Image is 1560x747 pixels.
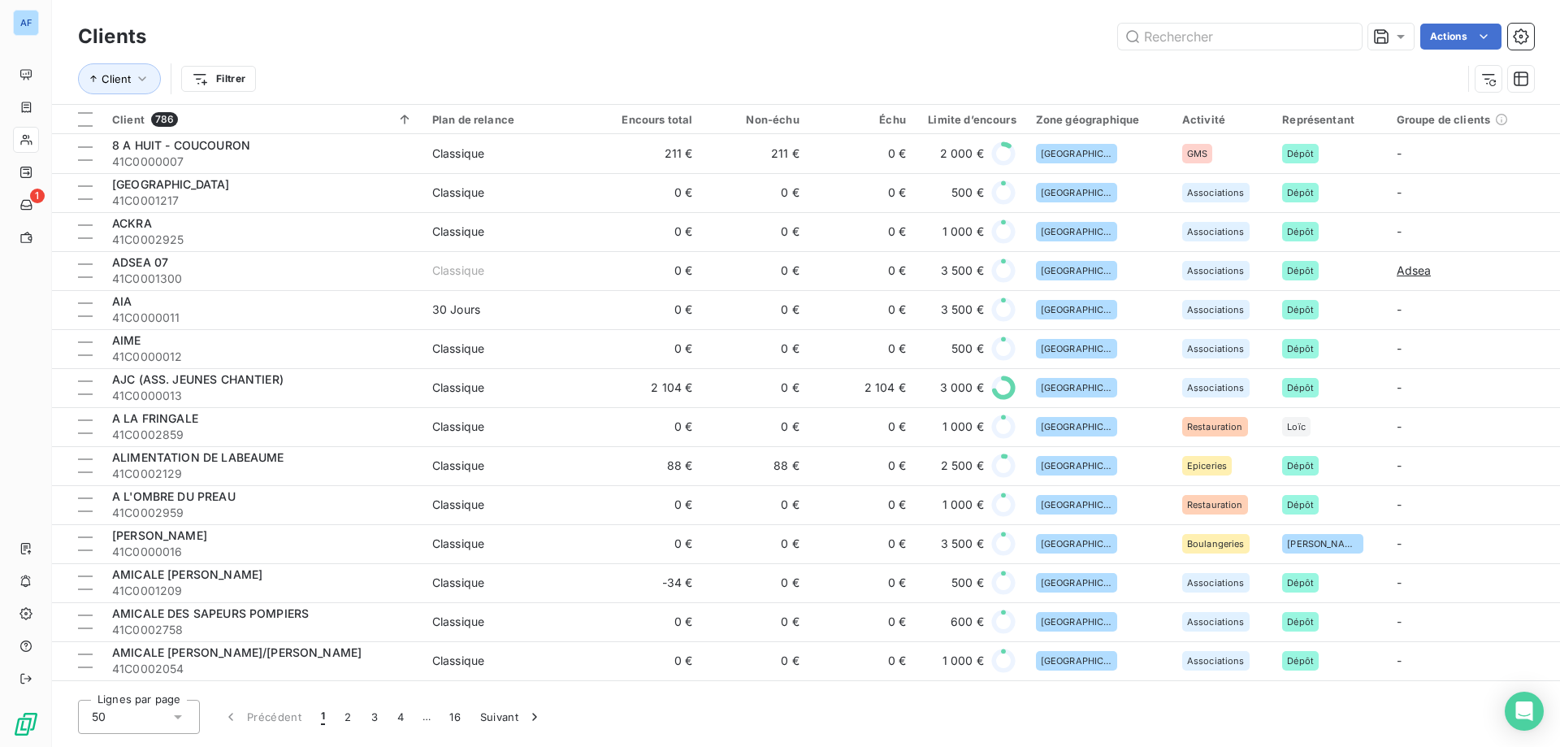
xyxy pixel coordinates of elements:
[1187,305,1245,315] span: Associations
[432,419,484,435] div: Classique
[321,709,325,725] span: 1
[1397,341,1402,355] span: -
[112,544,413,560] span: 41C0000016
[1397,536,1402,550] span: -
[596,602,702,641] td: 0 €
[702,212,808,251] td: 0 €
[1041,500,1112,510] span: [GEOGRAPHIC_DATA]
[1505,692,1544,731] div: Open Intercom Messenger
[1397,263,1432,279] span: Adsea
[311,700,335,734] button: 1
[809,641,916,680] td: 0 €
[1187,539,1245,549] span: Boulangeries
[112,271,413,287] span: 41C0001300
[112,154,413,170] span: 41C0000007
[388,700,414,734] button: 4
[432,263,484,279] div: Classique
[1041,305,1112,315] span: [GEOGRAPHIC_DATA]
[112,622,413,638] span: 41C0002758
[1041,539,1112,549] span: [GEOGRAPHIC_DATA]
[809,251,916,290] td: 0 €
[432,302,480,318] div: 30 Jours
[941,302,984,318] span: 3 500 €
[702,329,808,368] td: 0 €
[1041,227,1112,237] span: [GEOGRAPHIC_DATA]
[13,10,39,36] div: AF
[596,329,702,368] td: 0 €
[112,216,152,230] span: ACKRA
[1187,461,1227,471] span: Epiceries
[702,524,808,563] td: 0 €
[112,606,309,620] span: AMICALE DES SAPEURS POMPIERS
[809,368,916,407] td: 2 104 €
[702,368,808,407] td: 0 €
[78,22,146,51] h3: Clients
[112,567,262,581] span: AMICALE [PERSON_NAME]
[1287,539,1358,549] span: [PERSON_NAME]
[151,112,178,127] span: 786
[702,563,808,602] td: 0 €
[1287,617,1314,627] span: Dépôt
[335,700,361,734] button: 2
[712,113,799,126] div: Non-échu
[1041,656,1112,666] span: [GEOGRAPHIC_DATA]
[362,700,388,734] button: 3
[1187,656,1245,666] span: Associations
[1287,344,1314,354] span: Dépôt
[941,263,984,279] span: 3 500 €
[213,700,311,734] button: Précédent
[1187,617,1245,627] span: Associations
[1118,24,1362,50] input: Rechercher
[1187,344,1245,354] span: Associations
[940,380,984,396] span: 3 000 €
[112,450,284,464] span: ALIMENTATION DE LABEAUME
[1287,383,1314,393] span: Dépôt
[112,411,198,425] span: A LA FRINGALE
[1187,578,1245,588] span: Associations
[470,700,552,734] button: Suivant
[1397,146,1402,160] span: -
[1287,500,1314,510] span: Dépôt
[1041,266,1112,276] span: [GEOGRAPHIC_DATA]
[1287,461,1314,471] span: Dépôt
[596,290,702,329] td: 0 €
[1397,654,1402,667] span: -
[809,407,916,446] td: 0 €
[440,700,470,734] button: 16
[112,113,145,126] span: Client
[1187,266,1245,276] span: Associations
[1287,578,1314,588] span: Dépôt
[596,485,702,524] td: 0 €
[432,380,484,396] div: Classique
[432,497,484,513] div: Classique
[112,372,284,386] span: AJC (ASS. JEUNES CHANTIER)
[951,575,984,591] span: 500 €
[596,641,702,680] td: 0 €
[112,505,413,521] span: 41C0002959
[13,711,39,737] img: Logo LeanPay
[1041,461,1112,471] span: [GEOGRAPHIC_DATA]
[940,145,984,162] span: 2 000 €
[432,458,484,474] div: Classique
[78,63,161,94] button: Client
[809,173,916,212] td: 0 €
[809,134,916,173] td: 0 €
[1287,227,1314,237] span: Dépôt
[942,497,984,513] span: 1 000 €
[809,212,916,251] td: 0 €
[596,134,702,173] td: 211 €
[30,189,45,203] span: 1
[1187,422,1243,432] span: Restauration
[951,341,984,357] span: 500 €
[112,489,236,503] span: A L'OMBRE DU PREAU
[951,614,984,630] span: 600 €
[432,224,484,240] div: Classique
[596,563,702,602] td: -34 €
[702,290,808,329] td: 0 €
[942,224,984,240] span: 1 000 €
[432,185,484,201] div: Classique
[702,407,808,446] td: 0 €
[809,524,916,563] td: 0 €
[596,368,702,407] td: 2 104 €
[809,563,916,602] td: 0 €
